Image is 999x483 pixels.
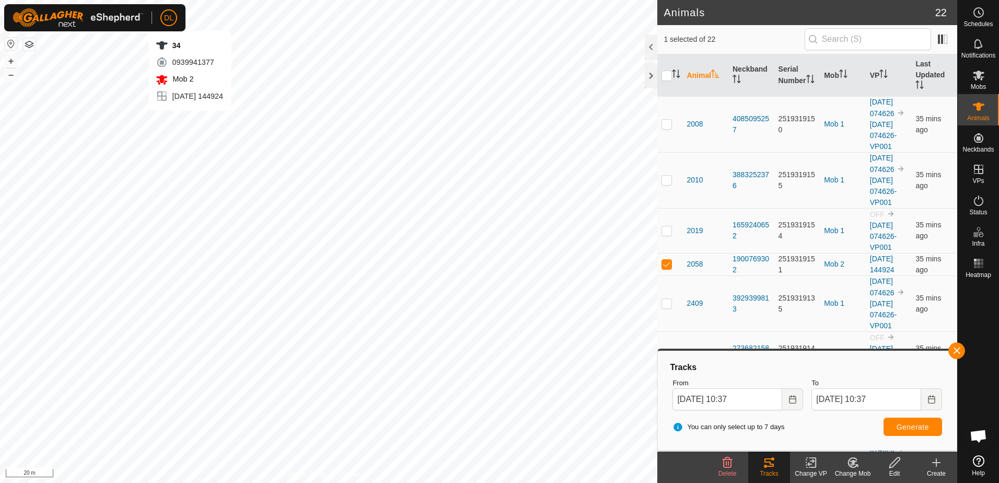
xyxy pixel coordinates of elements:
span: 2010 [687,175,703,186]
label: To [811,378,942,388]
label: From [672,378,803,388]
button: Map Layers [23,38,36,51]
div: 1659240652 [733,220,770,241]
button: Choose Date [921,388,942,410]
a: [DATE] 074626-VP001 [870,300,897,330]
div: 1900769302 [733,254,770,275]
a: [DATE] 074626 [870,154,895,174]
button: Choose Date [782,388,803,410]
span: Heatmap [966,272,991,278]
div: Change VP [790,469,832,478]
span: Notifications [961,52,995,59]
span: OFF [870,333,885,342]
button: – [5,68,17,81]
div: 3929399813 [733,293,770,315]
span: 23 Sept 2025, 10:01 am [915,255,941,274]
span: Help [972,470,985,476]
span: 1 selected of 22 [664,34,804,45]
div: Tracks [748,469,790,478]
input: Search (S) [805,28,931,50]
img: to [897,288,905,296]
div: Mob 1 [824,175,862,186]
div: 3883252376 [733,169,770,191]
button: + [5,55,17,67]
a: [DATE] 074626 [870,98,895,118]
span: Schedules [963,21,993,27]
div: Mob 2 [824,259,862,270]
span: 23 Sept 2025, 10:01 am [915,294,941,313]
button: Reset Map [5,38,17,50]
div: Mob 1 [824,119,862,130]
div: Open chat [963,420,994,452]
span: Status [969,209,987,215]
span: Neckbands [962,146,994,153]
a: Privacy Policy [287,469,327,479]
span: 23 Sept 2025, 10:01 am [915,170,941,190]
div: 2736821581 [733,343,770,365]
div: Tracks [668,361,946,374]
span: DL [164,13,173,24]
div: Change Mob [832,469,874,478]
th: Last Updated [911,54,957,97]
span: 23 Sept 2025, 10:01 am [915,221,941,240]
span: 23 Sept 2025, 10:01 am [915,451,941,470]
h2: Animals [664,6,935,19]
span: Mob 2 [170,75,194,83]
div: 2519319154 [779,220,816,241]
span: 2058 [687,259,703,270]
p-sorticon: Activate to sort [672,71,680,79]
div: Create [915,469,957,478]
span: 23 Sept 2025, 10:01 am [915,344,941,363]
div: 2519319155 [779,169,816,191]
th: Animal [682,54,728,97]
div: 2519319135 [779,293,816,315]
div: Edit [874,469,915,478]
div: 2519319144 [779,343,816,365]
p-sorticon: Activate to sort [806,76,815,85]
span: 2019 [687,225,703,236]
img: to [897,165,905,173]
img: to [887,333,895,341]
span: Delete [718,470,737,477]
span: Infra [972,240,984,247]
a: [DATE] 074626-VP001 [870,176,897,206]
span: OFF [870,210,885,218]
div: 4085095257 [733,113,770,135]
p-sorticon: Activate to sort [839,71,847,79]
th: Serial Number [774,54,820,97]
span: Mobs [971,84,986,90]
p-sorticon: Activate to sort [711,71,719,79]
div: 0939941377 [156,56,223,68]
a: [DATE] 074626-VP001 [870,344,897,375]
a: [DATE] 144924 [870,255,895,274]
span: 22 [935,5,947,20]
span: 23 Sept 2025, 10:01 am [915,114,941,134]
a: Help [958,451,999,480]
a: [DATE] 074626 [870,277,895,297]
div: Mob 1 [824,298,862,309]
p-sorticon: Activate to sort [915,82,924,90]
span: You can only select up to 7 days [672,422,784,432]
p-sorticon: Activate to sort [879,71,888,79]
a: Contact Us [339,469,370,479]
a: [DATE] 074626-VP001 [870,221,897,251]
th: VP [866,54,912,97]
p-sorticon: Activate to sort [733,76,741,85]
a: [DATE] 074626-VP001 [870,120,897,151]
span: Generate [897,423,929,431]
span: VPs [972,178,984,184]
div: [DATE] 144924 [156,90,223,102]
th: Mob [820,54,866,97]
img: to [897,109,905,117]
div: 2519319151 [779,254,816,275]
img: to [887,210,895,218]
img: Gallagher Logo [13,8,143,27]
span: Animals [967,115,990,121]
span: 2409 [687,298,703,309]
div: 2519319150 [779,113,816,135]
div: Mob 1 [824,225,862,236]
div: 34 [156,39,223,52]
button: Generate [884,418,942,436]
th: Neckband [728,54,774,97]
span: 2008 [687,119,703,130]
